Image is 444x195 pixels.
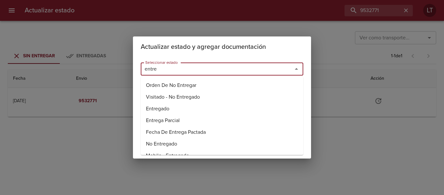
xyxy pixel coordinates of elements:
li: Entregado [141,103,303,115]
button: Close [292,64,301,74]
li: No Entregado [141,138,303,150]
li: Mobile - Entregado [141,150,303,161]
h2: Actualizar estado y agregar documentación [141,42,303,52]
li: Orden De No Entregar [141,79,303,91]
li: Visitado - No Entregado [141,91,303,103]
li: Entrega Parcial [141,115,303,126]
li: Fecha De Entrega Pactada [141,126,303,138]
